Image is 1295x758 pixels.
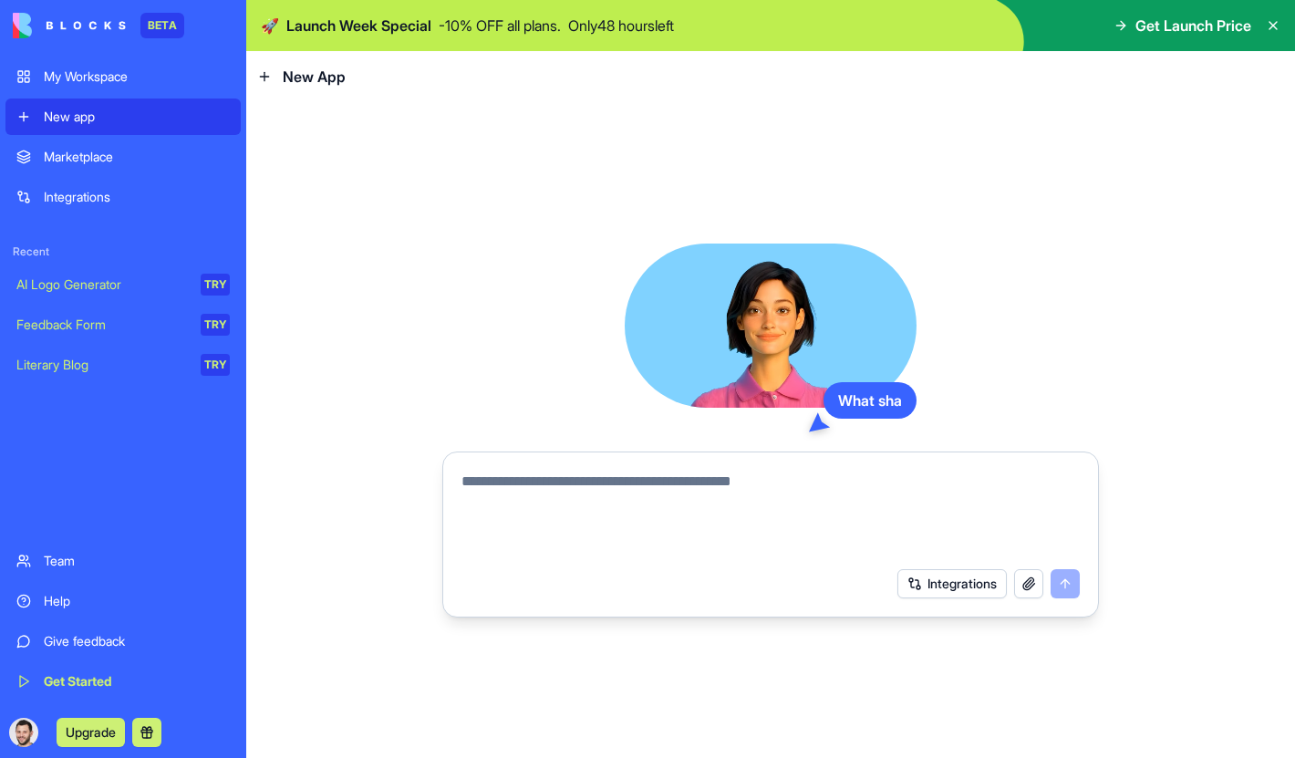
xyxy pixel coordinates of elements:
[44,108,230,126] div: New app
[1135,15,1251,36] span: Get Launch Price
[44,552,230,570] div: Team
[5,347,241,383] a: Literary BlogTRY
[16,316,188,334] div: Feedback Form
[5,139,241,175] a: Marketplace
[5,306,241,343] a: Feedback FormTRY
[5,266,241,303] a: AI Logo GeneratorTRY
[16,275,188,294] div: AI Logo Generator
[5,179,241,215] a: Integrations
[44,67,230,86] div: My Workspace
[44,672,230,691] div: Get Started
[201,274,230,296] div: TRY
[13,13,184,38] a: BETA
[568,15,674,36] p: Only 48 hours left
[5,99,241,135] a: New app
[44,592,230,610] div: Help
[13,13,126,38] img: logo
[5,623,241,659] a: Give feedback
[439,15,561,36] p: - 10 % OFF all plans.
[897,569,1007,598] button: Integrations
[44,632,230,650] div: Give feedback
[57,718,125,747] button: Upgrade
[5,663,241,700] a: Get Started
[5,58,241,95] a: My Workspace
[261,15,279,36] span: 🚀
[57,722,125,741] a: Upgrade
[286,15,431,36] span: Launch Week Special
[5,543,241,579] a: Team
[201,354,230,376] div: TRY
[140,13,184,38] div: BETA
[283,66,346,88] span: New App
[5,244,241,259] span: Recent
[5,583,241,619] a: Help
[44,148,230,166] div: Marketplace
[9,718,38,747] img: ACg8ocJSFwDF1CgX4zAwGtwAJ4q-zI6rQ4Zh9tXk8eAkzc9y643VjzYB9A=s96-c
[16,356,188,374] div: Literary Blog
[824,382,917,419] div: What sha
[201,314,230,336] div: TRY
[44,188,230,206] div: Integrations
